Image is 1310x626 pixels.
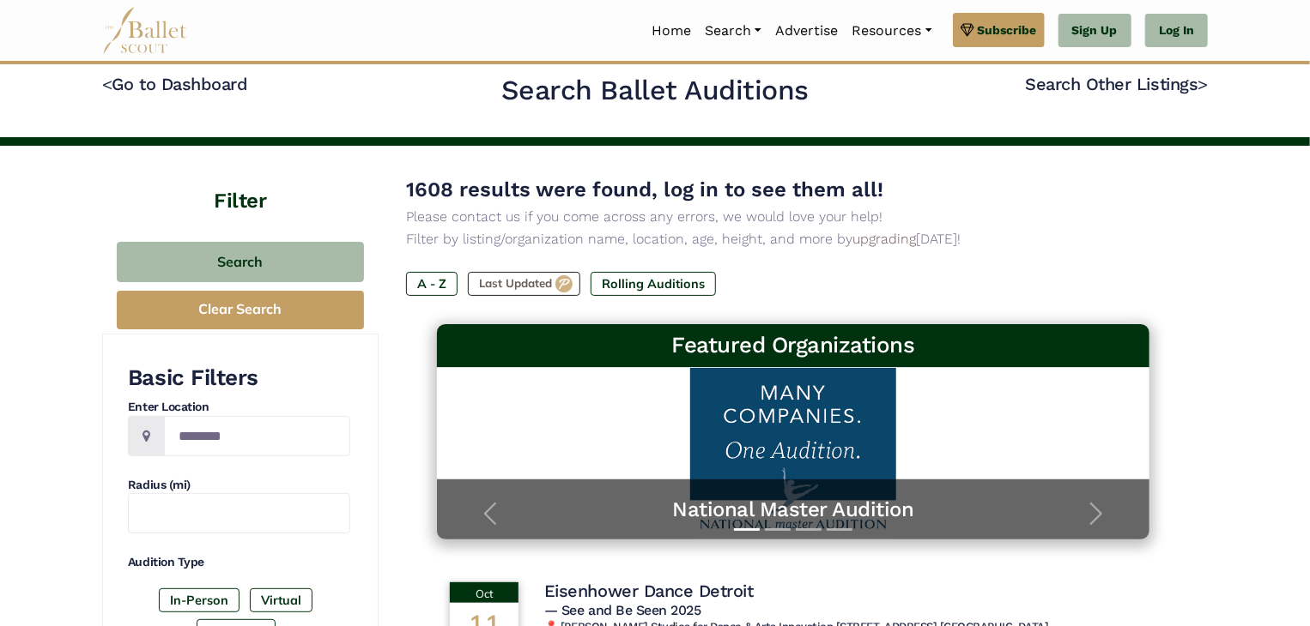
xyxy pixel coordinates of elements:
label: In-Person [159,588,240,612]
a: upgrading [852,231,916,247]
h2: Search Ballet Auditions [501,73,809,109]
h4: Filter [102,146,379,216]
a: Search Other Listings> [1026,74,1208,94]
code: < [102,73,112,94]
h4: Eisenhower Dance Detroit [544,580,753,602]
a: <Go to Dashboard [102,74,247,94]
button: Clear Search [117,291,364,329]
button: Slide 2 [765,520,791,539]
a: Advertise [768,13,845,49]
button: Slide 1 [734,520,760,539]
h4: Radius (mi) [128,477,350,494]
a: Subscribe [953,13,1045,47]
code: > [1198,73,1208,94]
input: Location [164,416,350,456]
a: Home [645,13,698,49]
h3: Featured Organizations [451,331,1136,360]
h3: Basic Filters [128,364,350,393]
div: Oct [450,582,519,603]
h4: Enter Location [128,399,350,416]
p: Filter by listing/organization name, location, age, height, and more by [DATE]! [406,228,1180,250]
label: Last Updated [468,272,580,296]
span: Subscribe [978,21,1037,39]
a: National Master Audition [454,497,1132,523]
a: Log In [1145,14,1208,48]
button: Search [117,242,364,282]
label: A - Z [406,272,458,296]
a: Resources [845,13,938,49]
button: Slide 4 [827,520,852,539]
span: 1608 results were found, log in to see them all! [406,178,883,202]
p: Please contact us if you come across any errors, we would love your help! [406,206,1180,228]
label: Virtual [250,588,312,612]
span: — See and Be Seen 2025 [544,602,700,618]
button: Slide 3 [796,520,822,539]
a: Search [698,13,768,49]
label: Rolling Auditions [591,272,716,296]
h4: Audition Type [128,554,350,571]
img: gem.svg [961,21,974,39]
a: Sign Up [1058,14,1131,48]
